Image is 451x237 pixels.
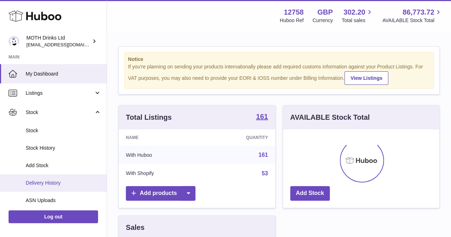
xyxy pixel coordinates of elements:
[128,63,430,85] div: If you're planning on sending your products internationally please add required customs informati...
[26,35,91,48] div: MOTH Drinks Ltd
[262,170,268,176] a: 53
[26,42,105,47] span: [EMAIL_ADDRESS][DOMAIN_NAME]
[256,113,268,122] a: 161
[382,17,442,24] span: AVAILABLE Stock Total
[342,7,373,24] a: 302.20 Total sales
[344,71,388,85] a: View Listings
[290,186,330,201] a: Add Stock
[26,71,101,77] span: My Dashboard
[26,162,101,169] span: Add Stock
[203,129,275,146] th: Quantity
[256,113,268,120] strong: 161
[9,210,98,223] a: Log out
[119,129,203,146] th: Name
[403,7,434,17] span: 86,773.72
[343,7,365,17] span: 302.20
[342,17,373,24] span: Total sales
[290,113,370,122] h3: AVAILABLE Stock Total
[119,164,203,183] td: With Shopify
[26,197,101,204] span: ASN Uploads
[26,180,101,186] span: Delivery History
[126,186,195,201] a: Add products
[258,152,268,158] a: 161
[317,7,333,17] strong: GBP
[26,109,94,116] span: Stock
[9,36,19,47] img: orders@mothdrinks.com
[26,127,101,134] span: Stock
[119,146,203,164] td: With Huboo
[284,7,304,17] strong: 12758
[382,7,442,24] a: 86,773.72 AVAILABLE Stock Total
[26,145,101,151] span: Stock History
[313,17,333,24] div: Currency
[126,223,144,232] h3: Sales
[280,17,304,24] div: Huboo Ref
[26,90,94,97] span: Listings
[126,113,172,122] h3: Total Listings
[128,56,430,63] strong: Notice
